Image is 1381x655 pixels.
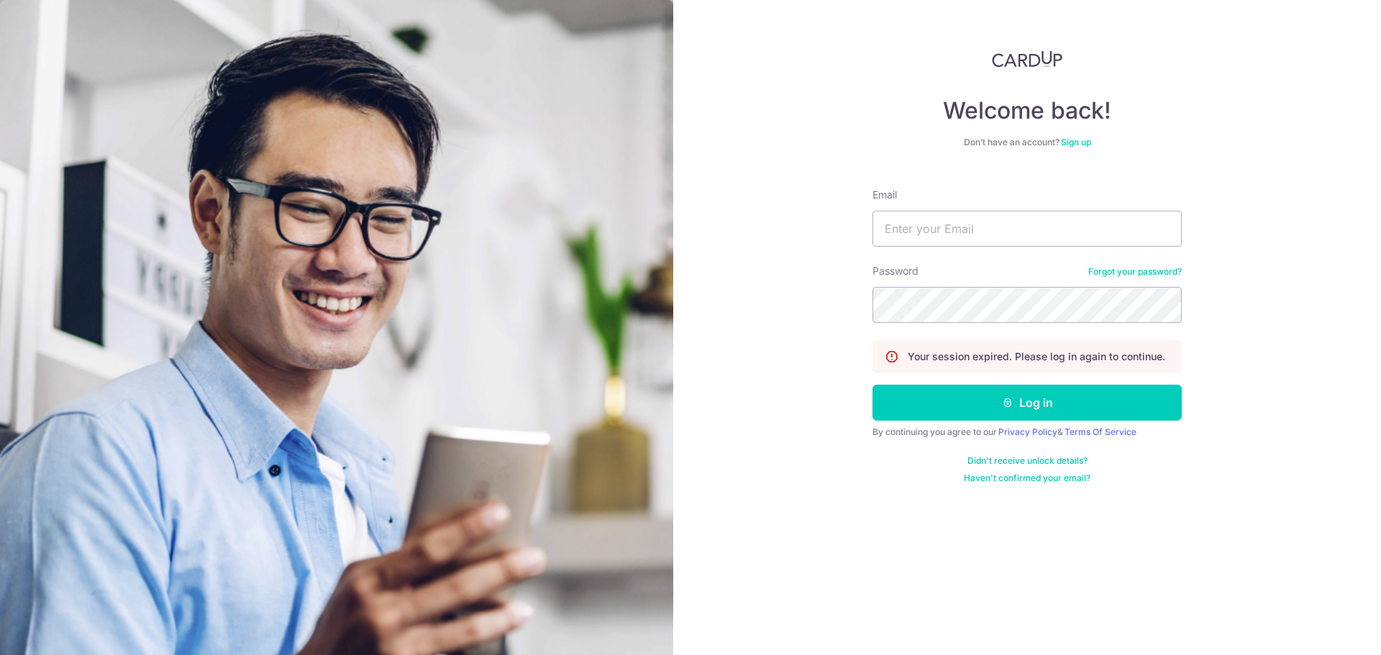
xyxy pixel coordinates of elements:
p: Your session expired. Please log in again to continue. [908,349,1165,364]
div: Don’t have an account? [872,137,1182,148]
div: By continuing you agree to our & [872,426,1182,438]
button: Log in [872,385,1182,421]
a: Didn't receive unlock details? [967,455,1088,467]
input: Enter your Email [872,211,1182,247]
a: Forgot your password? [1088,266,1182,278]
a: Haven't confirmed your email? [964,472,1090,484]
img: CardUp Logo [992,50,1062,68]
a: Sign up [1061,137,1091,147]
label: Password [872,264,919,278]
a: Terms Of Service [1065,426,1136,437]
h4: Welcome back! [872,96,1182,125]
label: Email [872,188,897,202]
a: Privacy Policy [998,426,1057,437]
